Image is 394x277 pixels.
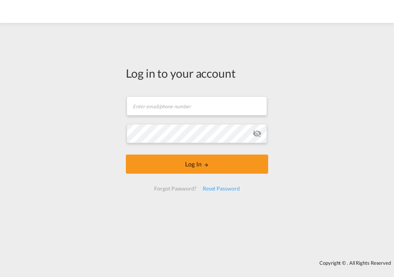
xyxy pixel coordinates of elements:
div: Log in to your account [126,65,268,81]
button: LOGIN [126,155,268,174]
input: Enter email/phone number [127,96,267,116]
md-icon: icon-eye-off [252,129,262,138]
div: Forgot Password? [151,182,199,196]
div: Reset Password [200,182,243,196]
